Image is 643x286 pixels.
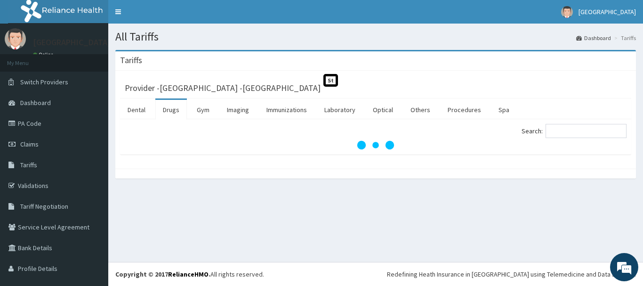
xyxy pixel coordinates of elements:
a: Others [403,100,438,120]
a: RelianceHMO [168,270,209,278]
textarea: Type your message and hit 'Enter' [5,188,179,221]
a: Dashboard [576,34,611,42]
li: Tariffs [612,34,636,42]
strong: Copyright © 2017 . [115,270,210,278]
div: Chat with us now [49,53,158,65]
a: Laboratory [317,100,363,120]
a: Immunizations [259,100,314,120]
div: Redefining Heath Insurance in [GEOGRAPHIC_DATA] using Telemedicine and Data Science! [387,270,636,279]
svg: audio-loading [357,126,394,164]
h1: All Tariffs [115,31,636,43]
img: User Image [561,6,573,18]
span: Dashboard [20,98,51,107]
a: Drugs [155,100,187,120]
img: User Image [5,28,26,49]
a: Optical [365,100,401,120]
a: Dental [120,100,153,120]
span: [GEOGRAPHIC_DATA] [579,8,636,16]
a: Spa [491,100,517,120]
h3: Tariffs [120,56,142,65]
input: Search: [546,124,627,138]
a: Imaging [219,100,257,120]
footer: All rights reserved. [108,262,643,286]
a: Gym [189,100,217,120]
h3: Provider - [GEOGRAPHIC_DATA] -[GEOGRAPHIC_DATA] [125,84,321,92]
img: d_794563401_company_1708531726252_794563401 [17,47,38,71]
span: Tariffs [20,161,37,169]
p: [GEOGRAPHIC_DATA] [33,38,111,47]
span: Tariff Negotiation [20,202,68,211]
label: Search: [522,124,627,138]
a: Online [33,51,56,58]
div: Minimize live chat window [154,5,177,27]
span: We're online! [55,84,130,179]
a: Procedures [440,100,489,120]
span: St [323,74,338,87]
span: Switch Providers [20,78,68,86]
span: Claims [20,140,39,148]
